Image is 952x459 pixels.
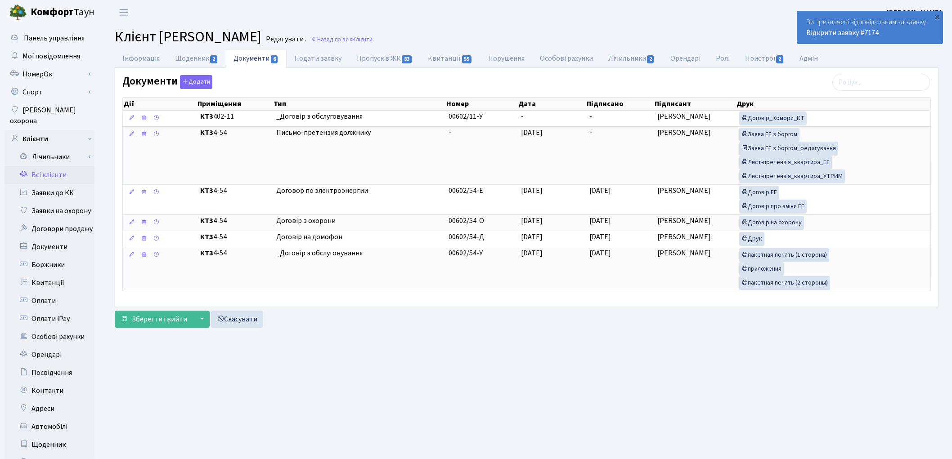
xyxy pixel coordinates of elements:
a: Документи [4,238,94,256]
a: Панель управління [4,29,94,47]
a: Орендарі [4,346,94,364]
a: Пристрої [737,49,792,68]
span: Таун [31,5,94,20]
span: 83 [402,55,412,63]
span: [DATE] [589,232,611,242]
span: 4-54 [200,248,269,258]
b: КТ3 [200,232,213,242]
th: Підписано [586,98,654,110]
button: Документи [180,75,212,89]
a: Подати заявку [287,49,349,68]
img: logo.png [9,4,27,22]
input: Пошук... [832,74,930,91]
span: - [589,111,592,121]
a: Лічильники [601,49,663,68]
b: КТ3 [200,128,213,138]
th: Дата [517,98,586,110]
span: - [589,128,592,138]
a: Посвідчення [4,364,94,382]
b: КТ3 [200,216,213,226]
a: Особові рахунки [532,49,601,68]
a: Договір на охорону [739,216,804,230]
span: 00602/54-Е [449,186,483,196]
div: × [933,12,942,21]
th: Дії [123,98,197,110]
th: Номер [445,98,518,110]
b: [PERSON_NAME] [887,8,941,18]
a: Договір_Комори_КТ [739,111,807,125]
a: Порушення [480,49,532,68]
a: Боржники [4,256,94,274]
a: Відкрити заявку #7174 [806,28,879,38]
span: Договір на домофон [276,232,441,242]
a: пакетная печать (2 стороны) [739,276,830,290]
a: Договір ЕЕ [739,186,779,200]
th: Друк [736,98,930,110]
span: Договор по электроэнергии [276,186,441,196]
a: Заява ЕЕ з боргом [739,128,799,142]
a: Заява ЕЕ з боргом_редагування [739,142,838,156]
span: [PERSON_NAME] [657,216,711,226]
span: 00602/11-У [449,111,483,121]
a: [PERSON_NAME] [887,7,941,18]
span: Клієнти [352,35,373,44]
a: Щоденник [167,49,226,68]
span: 4-54 [200,216,269,226]
span: _Договір з обслуговування [276,248,441,258]
a: пакетная печать (1 сторона) [739,248,829,262]
a: Квитанції [420,49,480,68]
a: [PERSON_NAME] охорона [4,101,94,130]
span: [DATE] [521,186,543,196]
span: 6 [271,55,278,63]
span: 55 [462,55,472,63]
span: 00602/54-У [449,248,483,258]
span: [DATE] [521,128,543,138]
a: Лист-претензія_квартира_ЕЕ [739,156,832,169]
th: Приміщення [197,98,273,110]
span: 402-11 [200,111,269,122]
a: Пропуск в ЖК [349,49,420,68]
a: Оплати iPay [4,310,94,328]
span: 00602/54-Д [449,232,484,242]
b: КТ3 [200,248,213,258]
span: Зберегти і вийти [132,314,187,324]
span: 00602/54-О [449,216,484,226]
a: Оплати [4,292,94,310]
span: Клієнт [PERSON_NAME] [115,27,261,47]
small: Редагувати . [264,35,306,44]
span: Мої повідомлення [22,51,80,61]
span: _Договір з обслуговування [276,111,441,122]
button: Зберегти і вийти [115,311,193,328]
span: [PERSON_NAME] [657,232,711,242]
b: КТ3 [200,186,213,196]
a: Щоденник [4,436,94,454]
span: - [449,128,451,138]
a: Орендарі [663,49,708,68]
a: Мої повідомлення [4,47,94,65]
a: приложения [739,262,784,276]
span: [PERSON_NAME] [657,248,711,258]
th: Тип [273,98,445,110]
a: Скасувати [211,311,263,328]
span: Договір з охорони [276,216,441,226]
span: [DATE] [589,216,611,226]
a: Контакти [4,382,94,400]
span: 4-54 [200,128,269,138]
span: 2 [210,55,217,63]
span: 4-54 [200,232,269,242]
a: Документи [226,49,286,68]
label: Документи [122,75,212,89]
a: Лічильники [10,148,94,166]
th: Підписант [654,98,736,110]
span: - [521,111,524,121]
a: Заявки до КК [4,184,94,202]
span: 4-54 [200,186,269,196]
span: Панель управління [24,33,85,43]
b: КТ3 [200,111,213,121]
span: [DATE] [521,216,543,226]
span: [DATE] [521,232,543,242]
span: [DATE] [589,248,611,258]
a: Адмін [792,49,826,68]
a: Назад до всіхКлієнти [311,35,373,44]
span: [PERSON_NAME] [657,128,711,138]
